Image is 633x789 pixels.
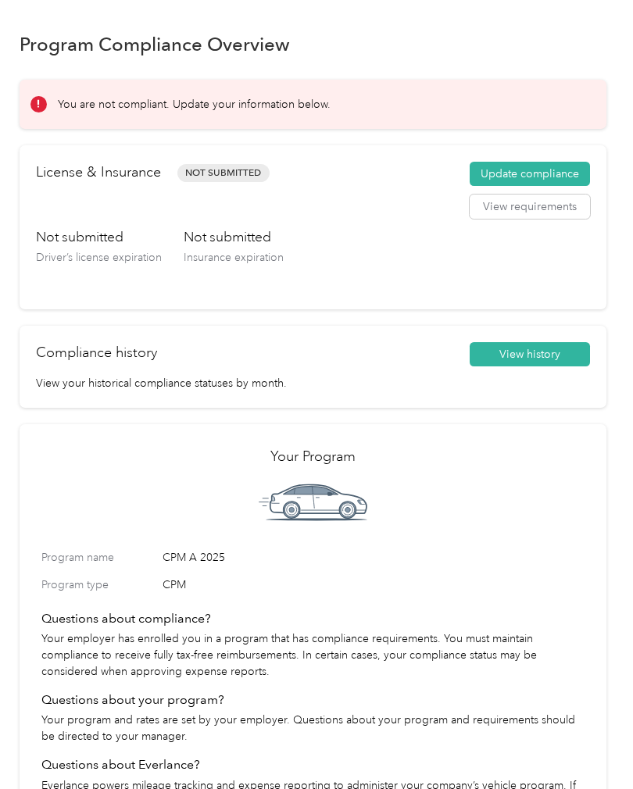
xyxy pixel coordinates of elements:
p: You are not compliant. Update your information below. [58,96,331,112]
span: CPM A 2025 [163,549,585,566]
p: View your historical compliance statuses by month. [36,375,590,391]
h2: License & Insurance [36,162,161,183]
button: Update compliance [470,162,590,187]
span: Not Submitted [177,164,270,182]
button: View history [470,342,590,367]
p: Your program and rates are set by your employer. Questions about your program and requirements sh... [41,712,585,744]
h4: Questions about Everlance? [41,755,585,774]
span: Driver’s license expiration [36,251,162,264]
span: Insurance expiration [184,251,284,264]
h3: Not submitted [36,227,162,247]
h3: Not submitted [184,227,284,247]
h4: Questions about your program? [41,691,585,709]
iframe: Everlance-gr Chat Button Frame [545,702,633,789]
span: CPM [163,577,585,593]
p: Your employer has enrolled you in a program that has compliance requirements. You must maintain c... [41,630,585,680]
button: View requirements [470,195,590,220]
label: Program name [41,549,157,566]
h2: Compliance history [36,342,157,363]
h4: Questions about compliance? [41,609,585,628]
h2: Your Program [41,446,585,467]
label: Program type [41,577,157,593]
h1: Program Compliance Overview [20,36,290,52]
